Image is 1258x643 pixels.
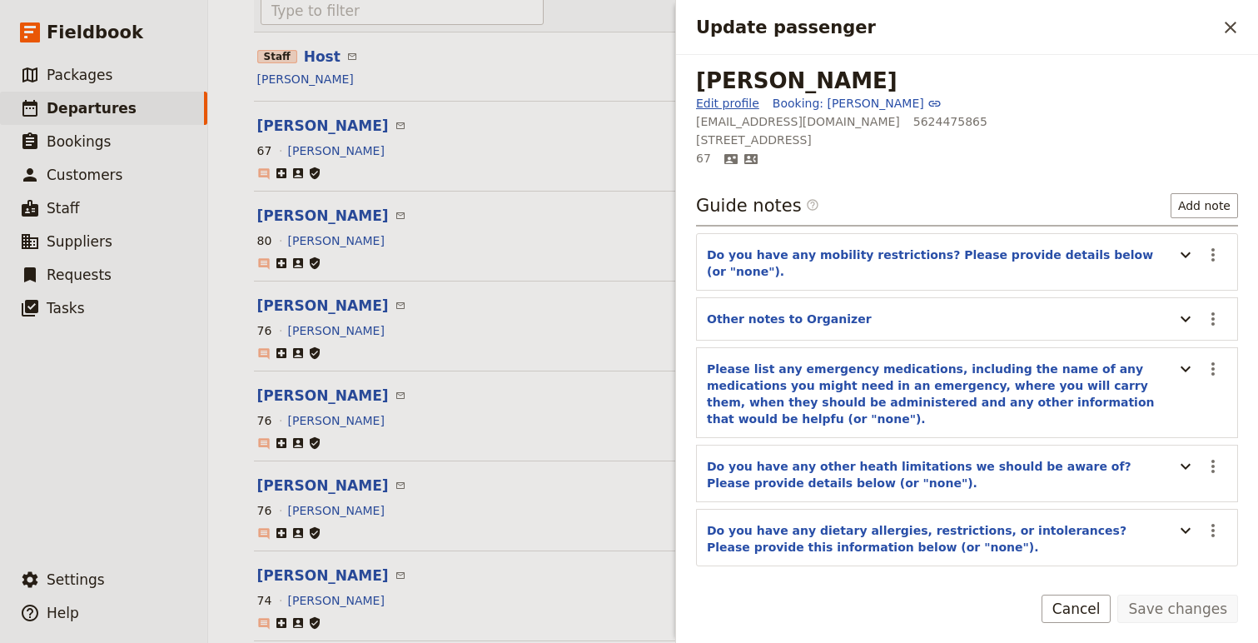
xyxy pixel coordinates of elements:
[696,193,819,218] h3: Guide notes
[288,232,385,249] button: [PERSON_NAME]
[395,297,405,313] a: Email Deidre Johnson
[257,346,271,362] span: ​
[389,387,405,404] span: ​
[47,267,112,283] span: Requests
[47,100,137,117] span: Departures
[707,361,1166,427] button: Please list any emergency medications, including the name of any medications you might need in an...
[257,502,272,519] div: 76
[806,198,819,212] span: ​
[257,566,389,586] button: [PERSON_NAME]
[257,206,389,226] button: [PERSON_NAME]
[47,233,112,250] span: Suppliers
[696,68,898,93] div: [PERSON_NAME]
[47,200,80,217] span: Staff
[288,502,385,519] button: [PERSON_NAME]
[288,412,385,429] button: [PERSON_NAME]
[395,386,405,403] a: Email Michele O'Kane
[347,47,357,64] a: Email Susy Patrito
[257,142,272,159] div: 67
[395,476,405,493] a: Email Susan Sawyer
[257,256,271,272] span: ​
[707,458,1166,491] button: Do you have any other heath limitations we should be aware of? Please provide details below (or "...
[304,47,341,67] button: Host
[47,133,111,150] span: Bookings
[288,142,385,159] button: [PERSON_NAME]
[1216,13,1245,42] button: Close drawer
[257,347,271,361] span: ​
[288,592,385,609] button: [PERSON_NAME]
[707,522,1166,556] button: Do you have any dietary allergies, restrictions, or intolerances? Please provide this information...
[257,167,271,181] span: ​
[257,476,389,496] button: [PERSON_NAME]
[1199,452,1227,481] button: Actions
[257,616,271,632] span: ​
[1042,595,1111,623] button: Cancel
[806,198,819,218] span: ​
[395,566,405,583] a: Email Nancy Pettit
[707,311,872,327] button: Other notes to Organizer
[696,150,711,167] span: 67
[257,257,271,271] span: ​
[395,117,405,133] a: Email Sylvia Dougherty
[389,117,405,134] span: ​
[257,71,354,87] a: [PERSON_NAME]
[257,50,297,63] span: Staff
[47,571,105,588] span: Settings
[47,20,143,45] span: Fieldbook
[257,617,271,631] span: ​
[257,166,271,182] span: ​
[696,15,1216,40] h2: Update passenger
[47,300,85,317] span: Tasks
[1199,355,1227,383] button: Actions
[257,526,271,542] span: ​
[257,436,271,452] span: ​
[257,412,272,429] div: 76
[47,67,112,83] span: Packages
[389,477,405,494] span: ​
[395,207,405,223] a: Email Brenda Davis
[47,605,79,621] span: Help
[257,322,272,339] div: 76
[1199,305,1227,333] button: Actions
[1199,241,1227,269] button: Actions
[47,167,122,183] span: Customers
[1171,193,1238,218] button: Add note
[389,297,405,314] span: ​
[257,437,271,451] span: ​
[257,386,389,406] button: [PERSON_NAME]
[913,113,987,130] span: 5624475865
[257,296,389,316] button: [PERSON_NAME]
[773,95,942,112] a: Booking: [PERSON_NAME]
[707,247,1166,280] button: Do you have any mobility restrictions? Please provide details below (or "none").
[389,207,405,224] span: ​
[257,592,272,609] div: 74
[696,132,812,148] span: 15308 Jupiter St., Whittier CA 90603
[341,48,357,65] span: ​
[257,232,272,249] div: 80
[257,527,271,541] span: ​
[696,95,759,112] a: Edit profile
[257,116,389,136] button: [PERSON_NAME]
[288,322,385,339] button: [PERSON_NAME]
[389,567,405,584] span: ​
[1199,516,1227,545] button: Actions
[1117,595,1238,623] button: Save changes
[696,113,900,130] span: [EMAIL_ADDRESS][DOMAIN_NAME]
